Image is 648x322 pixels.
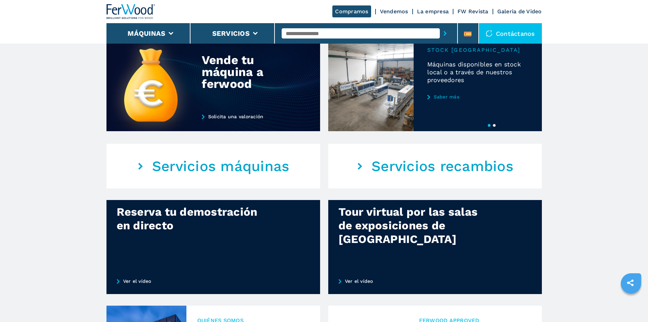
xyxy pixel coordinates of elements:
em: Servicios recambios [371,158,513,175]
a: Solicita una valoración [202,114,296,119]
a: Servicios máquinas [106,144,320,188]
a: Ver el vídeo [328,268,542,294]
a: Vendemos [380,8,408,15]
div: Contáctanos [479,23,542,44]
iframe: Chat [619,291,643,317]
button: Máquinas [128,29,165,37]
em: Servicios máquinas [152,158,289,175]
a: Galeria de Video [497,8,542,15]
a: Servicios recambios [328,144,542,188]
button: 1 [488,124,491,127]
img: Contáctanos [486,30,493,37]
button: 2 [493,124,496,127]
button: Servicios [212,29,250,37]
img: Máquinas disponibles en stock local o a través de nuestros proveedores [328,37,414,131]
button: submit-button [440,26,450,41]
div: Reserva tu demostración en directo [117,205,271,232]
a: Saber más [427,94,528,99]
a: Ver el vídeo [106,268,320,294]
a: Compramos [332,5,371,17]
img: Vende tu máquina a ferwood [106,37,320,131]
div: Tour virtual por las salas de exposiciones de [GEOGRAPHIC_DATA] [338,205,493,246]
a: La empresa [417,8,449,15]
img: Ferwood [106,4,155,19]
a: FW Revista [458,8,488,15]
a: sharethis [622,274,639,291]
div: Vende tu máquina a ferwood [202,54,290,90]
